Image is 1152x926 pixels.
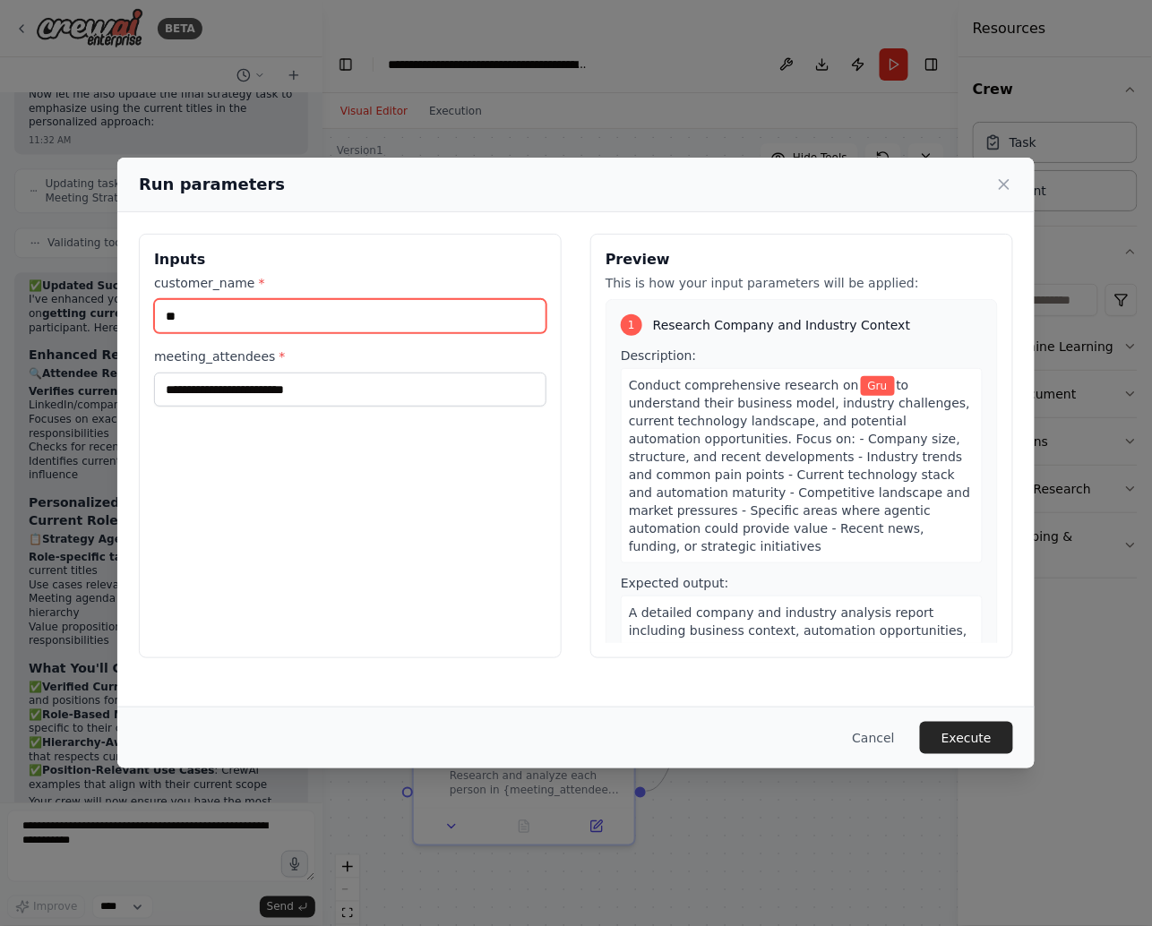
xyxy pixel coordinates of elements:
[629,605,973,673] span: A detailed company and industry analysis report including business context, automation opportunit...
[621,576,729,590] span: Expected output:
[154,249,546,270] h3: Inputs
[154,274,546,292] label: customer_name
[606,274,998,292] p: This is how your input parameters will be applied:
[154,347,546,365] label: meeting_attendees
[838,722,909,754] button: Cancel
[629,378,970,553] span: to understand their business model, industry challenges, current technology landscape, and potent...
[139,172,285,197] h2: Run parameters
[621,348,696,363] span: Description:
[861,376,895,396] span: Variable: customer_name
[920,722,1013,754] button: Execute
[621,314,642,336] div: 1
[629,378,859,392] span: Conduct comprehensive research on
[653,316,910,334] span: Research Company and Industry Context
[606,249,998,270] h3: Preview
